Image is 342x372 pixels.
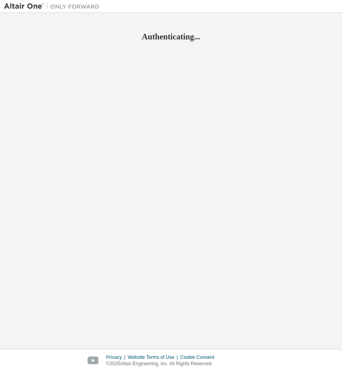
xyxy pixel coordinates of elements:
[87,356,99,365] img: youtube.svg
[106,360,219,367] p: © 2025 Altair Engineering, Inc. All Rights Reserved.
[4,2,103,10] img: Altair One
[180,354,219,360] div: Cookie Consent
[4,31,338,42] h2: Authenticating...
[128,354,180,360] div: Website Terms of Use
[106,354,128,360] div: Privacy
